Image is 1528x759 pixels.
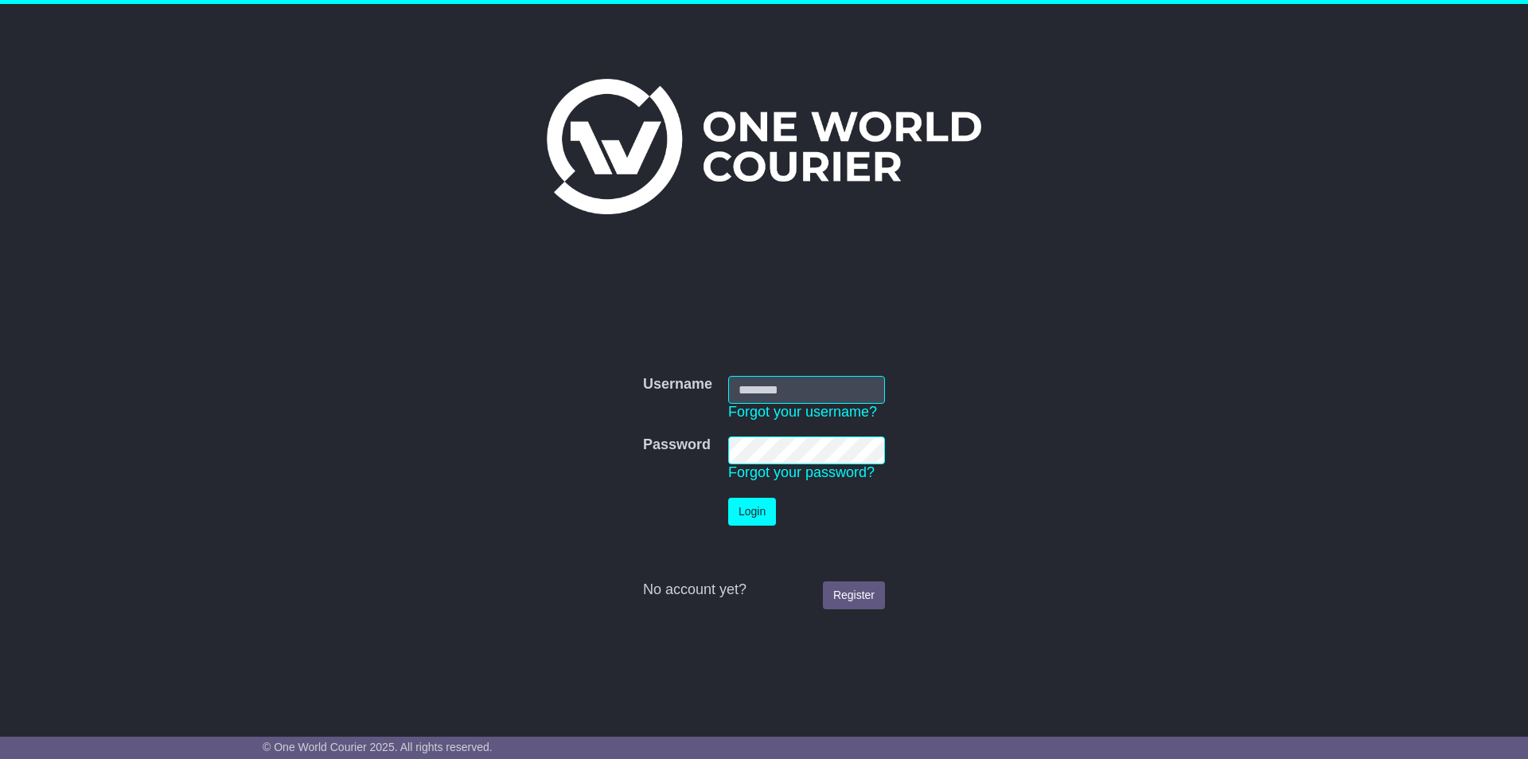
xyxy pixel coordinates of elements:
button: Login [728,498,776,526]
label: Username [643,376,712,393]
a: Register [823,581,885,609]
a: Forgot your username? [728,404,877,420]
a: Forgot your password? [728,464,875,480]
span: © One World Courier 2025. All rights reserved. [263,741,493,753]
img: One World [547,79,981,214]
label: Password [643,436,711,454]
div: No account yet? [643,581,885,599]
